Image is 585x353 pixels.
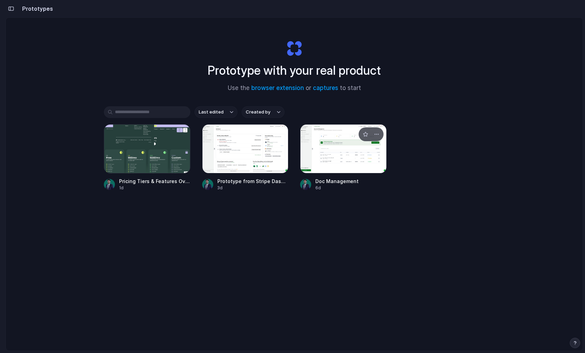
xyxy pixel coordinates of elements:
a: Doc ManagementDoc Management6d [300,124,387,191]
span: Pricing Tiers & Features Overview [119,178,190,185]
a: Prototype from Stripe DashboardPrototype from Stripe Dashboard3d [202,124,289,191]
span: Prototype from Stripe Dashboard [217,178,289,185]
a: captures [313,84,338,91]
span: Created by [246,109,270,116]
a: Pricing Tiers & Features OverviewPricing Tiers & Features Overview1d [104,124,190,191]
div: 3d [217,185,289,191]
h1: Prototype with your real product [208,61,381,80]
button: Created by [242,106,285,118]
div: 6d [315,185,387,191]
span: Last edited [199,109,224,116]
a: browser extension [251,84,304,91]
button: Last edited [195,106,237,118]
h2: Prototypes [19,4,53,13]
span: Use the or to start [228,84,361,93]
span: Doc Management [315,178,387,185]
div: 1d [119,185,190,191]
